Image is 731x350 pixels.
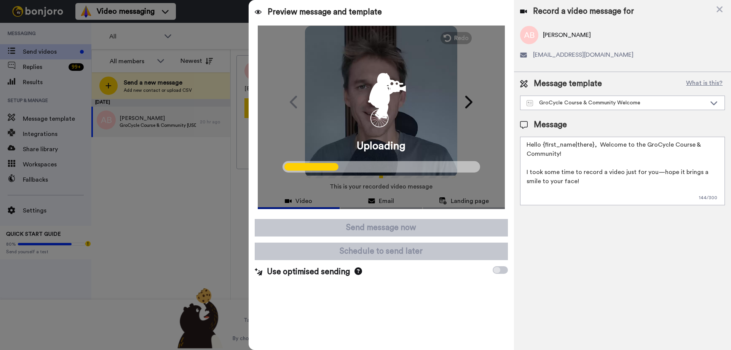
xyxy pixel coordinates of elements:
[267,266,350,278] span: Use optimised sending
[520,137,725,205] textarea: Hello {first_name|there}, Welcome to the GroCycle Course & Community! I took some time to record ...
[534,78,602,89] span: Message template
[534,119,567,131] span: Message
[527,99,706,107] div: GroCycle Course & Community Welcome
[527,100,533,106] img: Message-temps.svg
[357,138,405,153] span: Uploading
[255,243,508,260] button: Schedule to send later
[255,219,508,237] button: Send message now
[347,62,415,131] div: animation
[684,78,725,89] button: What is this?
[533,50,634,59] span: [EMAIL_ADDRESS][DOMAIN_NAME]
